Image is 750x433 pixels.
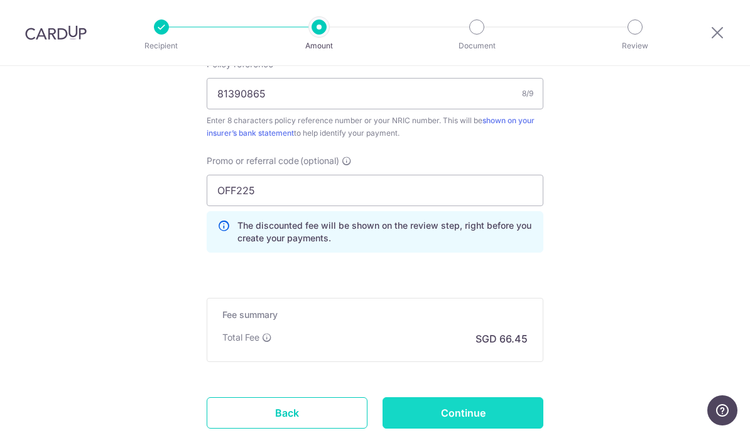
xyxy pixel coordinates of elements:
div: 8/9 [522,87,533,100]
div: Enter 8 characters policy reference number or your NRIC number. This will be to help identify you... [207,114,543,140]
p: Document [430,40,523,52]
img: CardUp [25,25,87,40]
span: (optional) [300,155,339,167]
span: Promo or referral code [207,155,299,167]
input: Continue [383,397,543,429]
h5: Fee summary [222,309,528,321]
p: Amount [273,40,366,52]
a: Back [207,397,367,429]
p: Review [589,40,682,52]
iframe: Opens a widget where you can find more information [707,395,737,427]
p: Recipient [115,40,208,52]
p: Total Fee [222,331,259,344]
p: SGD 66.45 [476,331,528,346]
p: The discounted fee will be shown on the review step, right before you create your payments. [237,219,533,244]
